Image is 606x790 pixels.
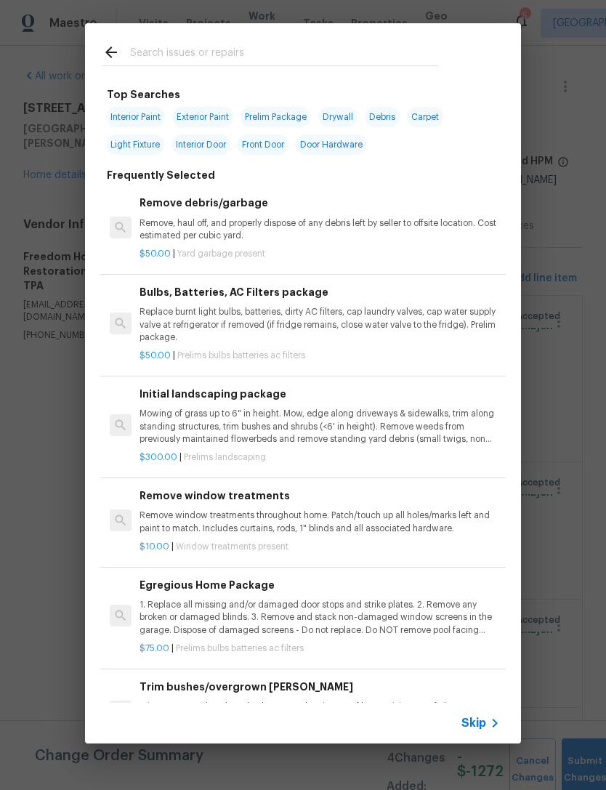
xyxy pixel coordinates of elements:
[140,509,500,534] p: Remove window treatments throughout home. Patch/touch up all holes/marks left and paint to match....
[107,86,180,102] h6: Top Searches
[140,284,500,300] h6: Bulbs, Batteries, AC Filters package
[140,644,169,653] span: $75.00
[130,44,438,65] input: Search issues or repairs
[140,701,500,725] p: Trim overgrown hegdes & bushes around perimeter of home giving 12" of clearance. Properly dispose...
[177,249,265,258] span: Yard garbage present
[140,642,500,655] p: |
[140,408,500,445] p: Mowing of grass up to 6" in height. Mow, edge along driveways & sidewalks, trim along standing st...
[238,134,288,155] span: Front Door
[296,134,367,155] span: Door Hardware
[140,577,500,593] h6: Egregious Home Package
[140,249,171,258] span: $50.00
[140,350,500,362] p: |
[140,453,177,461] span: $300.00
[318,107,357,127] span: Drywall
[140,306,500,343] p: Replace burnt light bulbs, batteries, dirty AC filters, cap laundry valves, cap water supply valv...
[140,351,171,360] span: $50.00
[140,679,500,695] h6: Trim bushes/overgrown [PERSON_NAME]
[140,386,500,402] h6: Initial landscaping package
[107,167,215,183] h6: Frequently Selected
[461,716,486,730] span: Skip
[176,644,304,653] span: Prelims bulbs batteries ac filters
[172,107,233,127] span: Exterior Paint
[140,451,500,464] p: |
[176,542,288,551] span: Window treatments present
[140,217,500,242] p: Remove, haul off, and properly dispose of any debris left by seller to offsite location. Cost est...
[365,107,400,127] span: Debris
[407,107,443,127] span: Carpet
[140,542,169,551] span: $10.00
[184,453,266,461] span: Prelims landscaping
[177,351,305,360] span: Prelims bulbs batteries ac filters
[140,488,500,504] h6: Remove window treatments
[241,107,311,127] span: Prelim Package
[171,134,230,155] span: Interior Door
[140,599,500,636] p: 1. Replace all missing and/or damaged door stops and strike plates. 2. Remove any broken or damag...
[106,134,164,155] span: Light Fixture
[140,195,500,211] h6: Remove debris/garbage
[106,107,165,127] span: Interior Paint
[140,541,500,553] p: |
[140,248,500,260] p: |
